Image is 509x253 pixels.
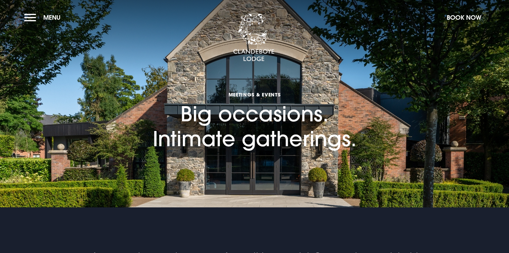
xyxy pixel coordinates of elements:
[233,13,275,62] img: Clandeboye Lodge
[443,10,485,25] button: Book Now
[43,13,61,21] span: Menu
[153,91,357,98] span: Meetings & Events
[24,10,64,25] button: Menu
[153,60,357,151] h1: Big occasions. Intimate gatherings.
